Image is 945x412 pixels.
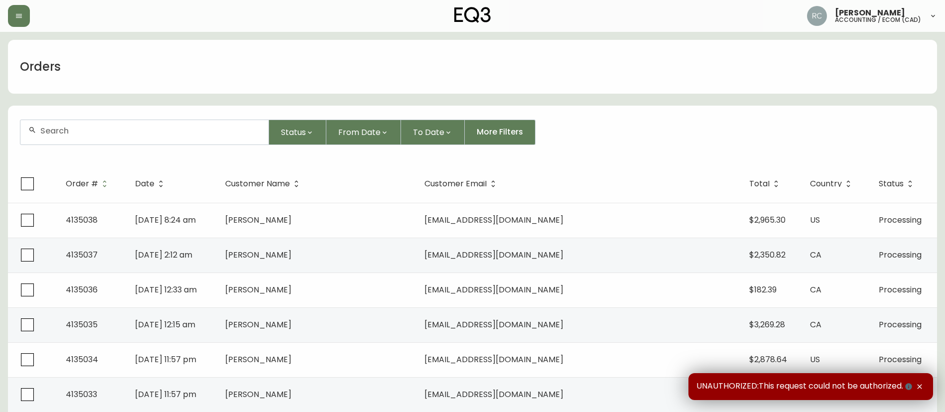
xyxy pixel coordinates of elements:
[66,284,98,295] span: 4135036
[338,126,381,138] span: From Date
[424,179,500,188] span: Customer Email
[66,249,98,261] span: 4135037
[66,179,111,188] span: Order #
[810,179,855,188] span: Country
[454,7,491,23] img: logo
[225,284,291,295] span: [PERSON_NAME]
[135,249,192,261] span: [DATE] 2:12 am
[810,214,820,226] span: US
[749,284,777,295] span: $182.39
[225,319,291,330] span: [PERSON_NAME]
[749,319,785,330] span: $3,269.28
[326,120,401,145] button: From Date
[749,214,786,226] span: $2,965.30
[696,381,914,392] span: UNAUTHORIZED:This request could not be authorized.
[477,127,523,137] span: More Filters
[424,354,563,365] span: [EMAIL_ADDRESS][DOMAIN_NAME]
[225,389,291,400] span: [PERSON_NAME]
[401,120,465,145] button: To Date
[424,181,487,187] span: Customer Email
[269,120,326,145] button: Status
[135,354,196,365] span: [DATE] 11:57 pm
[879,249,922,261] span: Processing
[424,214,563,226] span: [EMAIL_ADDRESS][DOMAIN_NAME]
[135,214,196,226] span: [DATE] 8:24 am
[225,179,303,188] span: Customer Name
[225,354,291,365] span: [PERSON_NAME]
[879,214,922,226] span: Processing
[749,179,783,188] span: Total
[810,319,821,330] span: CA
[879,181,904,187] span: Status
[135,319,195,330] span: [DATE] 12:15 am
[135,181,154,187] span: Date
[424,319,563,330] span: [EMAIL_ADDRESS][DOMAIN_NAME]
[281,126,306,138] span: Status
[66,389,97,400] span: 4135033
[810,181,842,187] span: Country
[810,284,821,295] span: CA
[749,354,787,365] span: $2,878.64
[66,319,98,330] span: 4135035
[879,179,917,188] span: Status
[135,284,197,295] span: [DATE] 12:33 am
[835,9,905,17] span: [PERSON_NAME]
[20,58,61,75] h1: Orders
[40,126,261,136] input: Search
[749,249,786,261] span: $2,350.82
[835,17,921,23] h5: accounting / ecom (cad)
[879,284,922,295] span: Processing
[66,354,98,365] span: 4135034
[424,284,563,295] span: [EMAIL_ADDRESS][DOMAIN_NAME]
[225,181,290,187] span: Customer Name
[465,120,536,145] button: More Filters
[135,389,196,400] span: [DATE] 11:57 pm
[225,249,291,261] span: [PERSON_NAME]
[424,389,563,400] span: [EMAIL_ADDRESS][DOMAIN_NAME]
[66,181,98,187] span: Order #
[135,179,167,188] span: Date
[879,319,922,330] span: Processing
[66,214,98,226] span: 4135038
[424,249,563,261] span: [EMAIL_ADDRESS][DOMAIN_NAME]
[413,126,444,138] span: To Date
[807,6,827,26] img: f4ba4e02bd060be8f1386e3ca455bd0e
[810,249,821,261] span: CA
[749,181,770,187] span: Total
[879,354,922,365] span: Processing
[810,354,820,365] span: US
[225,214,291,226] span: [PERSON_NAME]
